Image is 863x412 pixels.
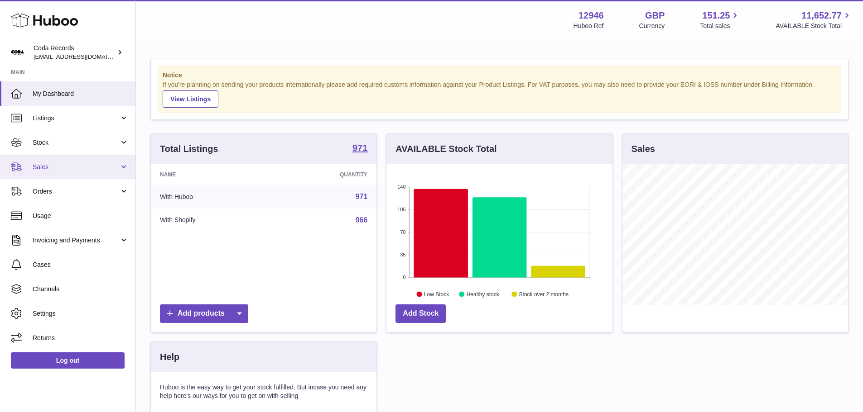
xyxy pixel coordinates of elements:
[34,44,115,61] div: Coda Records
[33,334,129,342] span: Returns
[160,351,179,363] h3: Help
[33,309,129,318] span: Settings
[702,9,730,22] span: 151.25
[467,291,500,297] text: Healthy stock
[645,9,665,22] strong: GBP
[33,90,129,98] span: My Dashboard
[33,114,119,123] span: Listings
[776,22,852,30] span: AVAILABLE Stock Total
[632,143,655,155] h3: Sales
[11,352,125,369] a: Log out
[151,164,273,185] th: Name
[151,208,273,232] td: With Shopify
[33,236,119,245] span: Invoicing and Payments
[403,275,406,280] text: 0
[151,185,273,208] td: With Huboo
[33,260,129,269] span: Cases
[11,46,24,59] img: internalAdmin-12946@internal.huboo.com
[163,90,218,108] a: View Listings
[33,212,129,220] span: Usage
[273,164,377,185] th: Quantity
[352,143,367,152] strong: 971
[579,9,604,22] strong: 12946
[395,304,446,323] a: Add Stock
[33,163,119,171] span: Sales
[397,207,405,212] text: 105
[639,22,665,30] div: Currency
[395,143,497,155] h3: AVAILABLE Stock Total
[160,304,248,323] a: Add products
[574,22,604,30] div: Huboo Ref
[400,252,406,257] text: 35
[33,187,119,196] span: Orders
[700,22,740,30] span: Total sales
[356,216,368,224] a: 966
[356,193,368,200] a: 971
[163,81,836,108] div: If you're planning on sending your products internationally please add required customs informati...
[700,9,740,30] a: 151.25 Total sales
[397,184,405,189] text: 140
[776,9,852,30] a: 11,652.77 AVAILABLE Stock Total
[160,143,218,155] h3: Total Listings
[519,291,569,297] text: Stock over 2 months
[163,71,836,80] strong: Notice
[801,9,842,22] span: 11,652.77
[33,285,129,294] span: Channels
[33,138,119,147] span: Stock
[400,229,406,235] text: 70
[352,143,367,154] a: 971
[34,53,133,60] span: [EMAIL_ADDRESS][DOMAIN_NAME]
[160,383,367,400] p: Huboo is the easy way to get your stock fulfilled. But incase you need any help here's our ways f...
[424,291,449,297] text: Low Stock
